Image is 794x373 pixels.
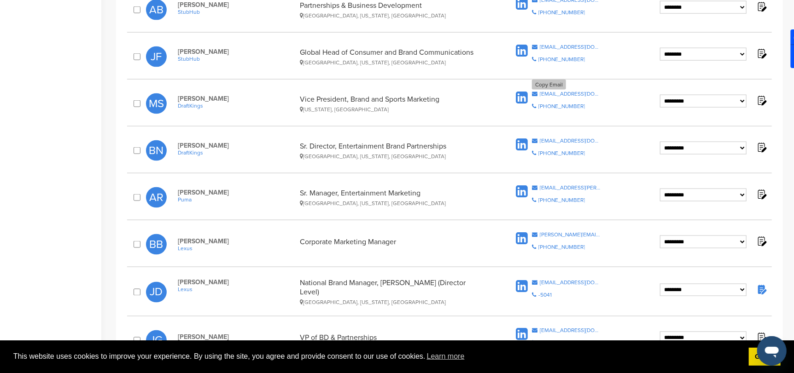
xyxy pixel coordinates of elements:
[749,348,781,366] a: dismiss cookie message
[756,142,767,153] img: Notes
[178,142,295,149] span: [PERSON_NAME]
[300,237,485,252] div: Corporate Marketing Manager
[178,95,295,103] span: [PERSON_NAME]
[178,196,295,203] a: Puma
[146,140,167,161] span: BN
[178,9,295,15] a: StubHub
[756,332,767,343] img: Notes
[146,93,167,114] span: MS
[756,1,767,12] img: Notes
[300,189,485,207] div: Sr. Manager, Entertainment Marketing
[426,350,466,363] a: learn more about cookies
[540,44,601,50] div: [EMAIL_ADDRESS][DOMAIN_NAME]
[756,95,767,106] img: Notes
[757,336,787,366] iframe: Button to launch messaging window
[756,189,767,200] img: Notes
[300,1,485,19] div: Partnerships & Business Development
[532,80,566,90] div: Copy Email
[300,48,485,66] div: Global Head of Consumer and Brand Communications
[300,279,485,306] div: National Brand Manager, [PERSON_NAME] (Director Level)
[13,350,741,363] span: This website uses cookies to improve your experience. By using the site, you agree and provide co...
[178,245,295,252] a: Lexus
[178,56,295,62] a: StubHub
[756,48,767,59] img: Notes
[300,106,485,113] div: [US_STATE], [GEOGRAPHIC_DATA]
[146,330,167,351] span: JG
[538,150,585,156] div: [PHONE_NUMBER]
[178,48,295,56] span: [PERSON_NAME]
[146,46,167,67] span: JF
[540,91,601,97] div: [EMAIL_ADDRESS][DOMAIN_NAME]
[538,57,585,62] div: [PHONE_NUMBER]
[178,279,295,287] span: [PERSON_NAME]
[300,12,485,19] div: [GEOGRAPHIC_DATA], [US_STATE], [GEOGRAPHIC_DATA]
[538,103,585,109] div: [PHONE_NUMBER]
[178,189,295,196] span: [PERSON_NAME]
[538,197,585,203] div: [PHONE_NUMBER]
[178,287,295,293] a: Lexus
[178,333,295,341] span: [PERSON_NAME]
[540,232,601,237] div: [PERSON_NAME][EMAIL_ADDRESS][DOMAIN_NAME]
[178,149,295,156] a: DraftKings
[300,333,485,348] div: VP of BD & Partnerships
[146,187,167,208] span: AR
[540,185,601,190] div: [EMAIL_ADDRESS][PERSON_NAME][DOMAIN_NAME]
[300,153,485,160] div: [GEOGRAPHIC_DATA], [US_STATE], [GEOGRAPHIC_DATA]
[756,235,767,247] img: Notes
[300,200,485,207] div: [GEOGRAPHIC_DATA], [US_STATE], [GEOGRAPHIC_DATA]
[540,138,601,143] div: [EMAIL_ADDRESS][DOMAIN_NAME]
[538,293,552,298] div: -5041
[178,103,295,109] a: DraftKings
[538,244,585,250] div: [PHONE_NUMBER]
[300,142,485,160] div: Sr. Director, Entertainment Brand Partnerships
[538,10,585,15] div: [PHONE_NUMBER]
[178,1,295,9] span: [PERSON_NAME]
[300,95,485,113] div: Vice President, Brand and Sports Marketing
[540,280,601,286] div: [EMAIL_ADDRESS][DOMAIN_NAME]
[300,59,485,66] div: [GEOGRAPHIC_DATA], [US_STATE], [GEOGRAPHIC_DATA]
[756,284,767,295] img: Notes fill
[300,299,485,306] div: [GEOGRAPHIC_DATA], [US_STATE], [GEOGRAPHIC_DATA]
[540,328,601,333] div: [EMAIL_ADDRESS][DOMAIN_NAME]
[178,237,295,245] span: [PERSON_NAME]
[146,234,167,255] span: BB
[146,282,167,303] span: JD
